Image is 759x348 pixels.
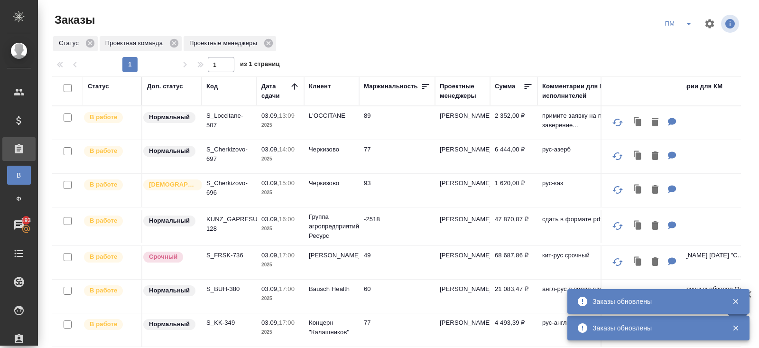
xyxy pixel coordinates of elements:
[279,216,295,223] p: 16:00
[83,179,137,191] div: Выставляет ПМ после принятия заказа от КМа
[279,112,295,119] p: 13:09
[629,216,647,236] button: Клонировать
[629,113,647,132] button: Клонировать
[542,179,647,188] p: рус-каз
[309,179,354,188] p: Черкизово
[542,111,647,130] p: примите заявку на перевод и заверение...
[663,286,681,306] button: Для ПМ: англ-рус в ворде сдаем Для КМ: Перевод научных обзоров Oct, Nov, Dec
[490,174,537,207] td: 1 620,00 ₽
[490,140,537,173] td: 6 444,00 ₽
[660,16,698,31] div: split button
[261,179,279,187] p: 03.09,
[606,284,629,307] button: Обновить
[90,216,117,226] p: В работе
[142,251,197,263] div: Выставляется автоматически, если на указанный объем услуг необходимо больше времени в стандартном...
[542,82,647,101] div: Комментарии для ПМ/исполнителей
[261,224,299,234] p: 2025
[261,285,279,292] p: 03.09,
[435,246,490,279] td: [PERSON_NAME]
[12,194,26,204] span: Ф
[240,58,280,72] span: из 1 страниц
[261,82,290,101] div: Дата сдачи
[606,145,629,168] button: Обновить
[206,251,252,260] p: S_FRSK-736
[53,36,98,51] div: Статус
[592,323,718,333] div: Заказы обновлены
[142,179,197,191] div: Выставляется автоматически для первых 3 заказов нового контактного лица. Особое внимание
[206,111,252,130] p: S_Loccitane-507
[542,284,647,294] p: англ-рус в ворде сдаем
[7,166,31,185] a: В
[647,147,663,166] button: Удалить
[100,36,182,51] div: Проектная команда
[261,260,299,270] p: 2025
[309,318,354,337] p: Концерн "Калашников"
[663,113,681,132] button: Для ПМ: примите заявку на перевод и заверение ингредиент лист Наименование продукции Пилинг для л...
[83,318,137,331] div: Выставляет ПМ после принятия заказа от КМа
[105,38,166,48] p: Проектная команда
[359,140,435,173] td: 77
[261,328,299,337] p: 2025
[606,111,629,134] button: Обновить
[364,82,418,91] div: Маржинальность
[142,145,197,158] div: Статус по умолчанию для стандартных заказов
[206,82,218,91] div: Код
[663,253,681,272] button: Для ПМ: кит-рус срочный Для КМ: Фрезениус Каби_переводы 26.08.2025 "Солувит_translation AW"
[629,147,647,166] button: Клонировать
[206,179,252,198] p: S_Cherkizovo-696
[359,313,435,347] td: 77
[261,188,299,198] p: 2025
[147,82,183,91] div: Доп. статус
[279,319,295,326] p: 17:00
[309,82,331,91] div: Клиент
[490,246,537,279] td: 68 687,86 ₽
[7,189,31,208] a: Ф
[698,12,721,35] span: Настроить таблицу
[16,216,37,225] span: 193
[490,210,537,243] td: 47 870,87 ₽
[206,318,252,328] p: S_KK-349
[309,284,354,294] p: Bausch Health
[88,82,109,91] div: Статус
[189,38,260,48] p: Проектные менеджеры
[261,252,279,259] p: 03.09,
[435,280,490,313] td: [PERSON_NAME]
[647,253,663,272] button: Удалить
[309,111,354,121] p: L'OCCITANE
[90,320,117,329] p: В работе
[142,215,197,227] div: Статус по умолчанию для стандартных заказов
[359,280,435,313] td: 60
[542,251,647,260] p: кит-рус срочный
[647,180,663,200] button: Удалить
[542,145,647,154] p: рус-азерб
[359,174,435,207] td: 93
[435,140,490,173] td: [PERSON_NAME]
[359,210,435,243] td: -2518
[490,313,537,347] td: 4 493,39 ₽
[592,297,718,306] div: Заказы обновлены
[629,286,647,306] button: Клонировать
[663,180,681,200] button: Для ПМ: рус-каз
[647,286,663,306] button: Удалить
[721,15,741,33] span: Посмотреть информацию
[261,112,279,119] p: 03.09,
[629,180,647,200] button: Клонировать
[435,106,490,140] td: [PERSON_NAME]
[149,216,190,226] p: Нормальный
[359,246,435,279] td: 49
[206,145,252,164] p: S_Cherkizovo-697
[12,170,26,180] span: В
[52,12,95,28] span: Заказы
[309,251,354,260] p: [PERSON_NAME]
[495,82,515,91] div: Сумма
[90,180,117,189] p: В работе
[149,113,190,122] p: Нормальный
[90,286,117,295] p: В работе
[606,179,629,201] button: Обновить
[90,252,117,262] p: В работе
[663,216,681,236] button: Для ПМ: сдать в формате pdf и pptx
[59,38,82,48] p: Статус
[83,111,137,124] div: Выставляет ПМ после принятия заказа от КМа
[606,251,629,273] button: Обновить
[309,145,354,154] p: Черкизово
